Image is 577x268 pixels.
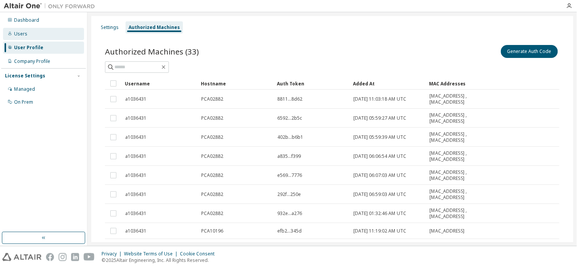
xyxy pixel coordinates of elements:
span: a1036431 [125,96,146,102]
span: [DATE] 06:07:03 AM UTC [353,172,406,178]
span: 402b...b6b1 [277,134,303,140]
div: Website Terms of Use [124,251,180,257]
img: Altair One [4,2,99,10]
span: e569...7776 [277,172,302,178]
span: [MAC_ADDRESS] , [MAC_ADDRESS] [429,93,476,105]
button: Generate Auth Code [501,45,558,58]
span: PCA02882 [201,153,223,159]
div: Settings [101,24,119,30]
span: [DATE] 11:03:18 AM UTC [353,96,406,102]
span: [MAC_ADDRESS] , [MAC_ADDRESS] [429,207,476,220]
span: [MAC_ADDRESS] , [MAC_ADDRESS] [429,188,476,201]
div: Hostname [201,77,271,90]
span: a1036431 [125,210,146,217]
span: PCA02882 [201,134,223,140]
img: linkedin.svg [71,253,79,261]
span: a1036431 [125,134,146,140]
span: [MAC_ADDRESS] , [MAC_ADDRESS] [429,169,476,181]
div: Privacy [102,251,124,257]
span: PCA02882 [201,191,223,197]
img: altair_logo.svg [2,253,41,261]
span: [DATE] 05:59:39 AM UTC [353,134,406,140]
span: Authorized Machines (33) [105,46,199,57]
span: [DATE] 06:06:54 AM UTC [353,153,406,159]
span: [DATE] 11:19:02 AM UTC [353,228,406,234]
div: Auth Token [277,77,347,90]
span: [MAC_ADDRESS] , [MAC_ADDRESS] [429,131,476,143]
img: youtube.svg [84,253,95,261]
img: instagram.svg [59,253,67,261]
img: facebook.svg [46,253,54,261]
span: [DATE] 01:32:46 AM UTC [353,210,406,217]
span: PCA10196 [201,228,223,234]
span: 292f...250e [277,191,301,197]
span: a1036431 [125,191,146,197]
span: [MAC_ADDRESS] , [MAC_ADDRESS] [429,112,476,124]
span: 8811...8d62 [277,96,302,102]
span: a1036431 [125,228,146,234]
span: a1036431 [125,172,146,178]
span: a835...f399 [277,153,301,159]
div: Added At [353,77,423,90]
div: Authorized Machines [129,24,180,30]
div: Company Profile [14,58,50,64]
span: [DATE] 05:59:27 AM UTC [353,115,406,121]
div: Dashboard [14,17,39,23]
div: Managed [14,86,35,92]
div: Users [14,31,27,37]
span: [MAC_ADDRESS] [429,228,465,234]
div: Username [125,77,195,90]
span: [MAC_ADDRESS] , [MAC_ADDRESS] [429,150,476,162]
span: a1036431 [125,115,146,121]
div: License Settings [5,73,45,79]
span: PCA02882 [201,210,223,217]
p: © 2025 Altair Engineering, Inc. All Rights Reserved. [102,257,219,263]
span: PCA02882 [201,115,223,121]
span: 6592...2b5c [277,115,302,121]
span: PCA02882 [201,172,223,178]
span: [DATE] 06:59:03 AM UTC [353,191,406,197]
span: efb2...345d [277,228,302,234]
div: On Prem [14,99,33,105]
div: User Profile [14,45,43,51]
div: Cookie Consent [180,251,219,257]
span: PCA02882 [201,96,223,102]
span: 932e...a276 [277,210,302,217]
div: MAC Addresses [429,77,476,90]
span: a1036431 [125,153,146,159]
